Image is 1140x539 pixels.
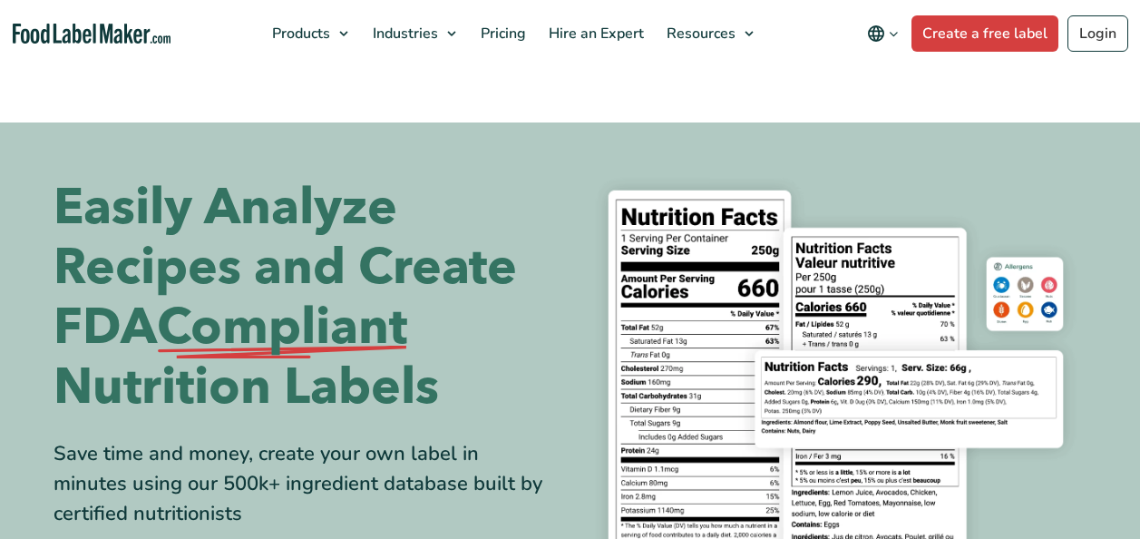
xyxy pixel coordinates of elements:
span: Hire an Expert [543,24,646,44]
span: Pricing [475,24,528,44]
a: Login [1067,15,1128,52]
span: Resources [661,24,737,44]
a: Create a free label [911,15,1058,52]
a: Food Label Maker homepage [13,24,171,44]
button: Change language [854,15,911,52]
h1: Easily Analyze Recipes and Create FDA Nutrition Labels [54,178,557,417]
span: Industries [367,24,440,44]
span: Compliant [157,298,407,358]
span: Products [267,24,332,44]
div: Save time and money, create your own label in minutes using our 500k+ ingredient database built b... [54,439,557,529]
